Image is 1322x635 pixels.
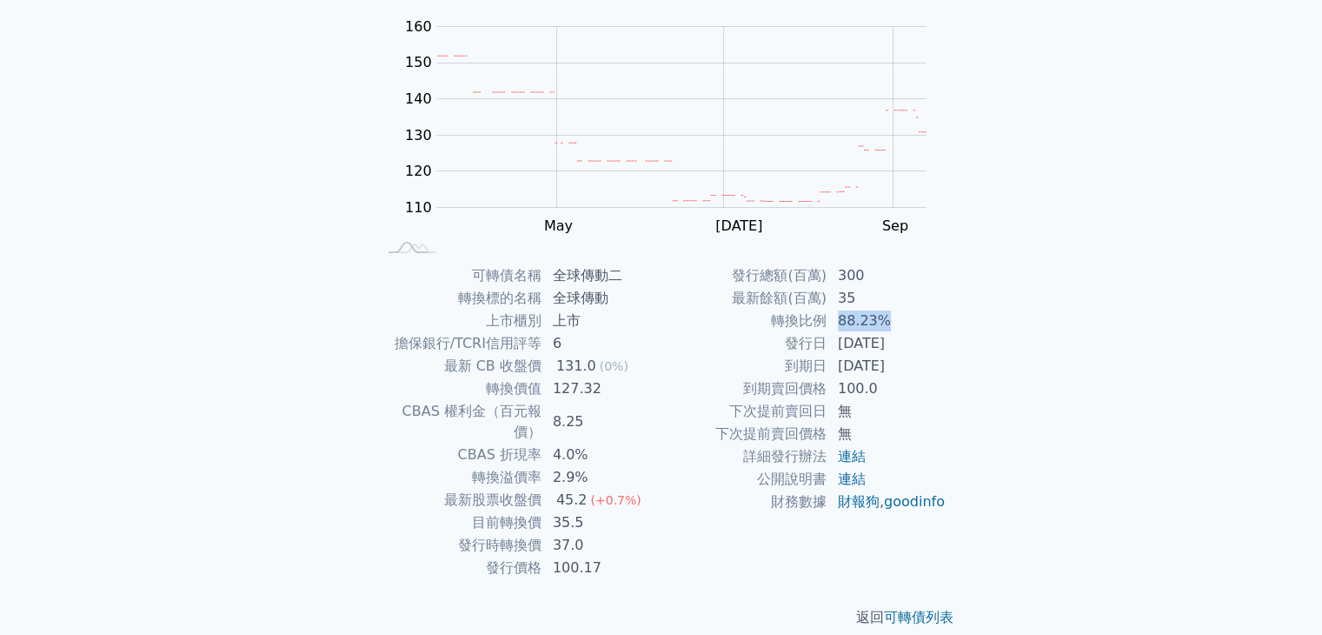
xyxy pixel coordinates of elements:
td: 4.0% [542,444,661,466]
td: 37.0 [542,534,661,557]
tspan: 160 [405,18,432,35]
a: 財報狗 [838,493,880,510]
td: 上市 [542,310,661,332]
div: 131.0 [553,356,600,377]
td: 最新餘額(百萬) [661,287,827,310]
tspan: 150 [405,54,432,70]
a: 連結 [838,448,866,465]
td: 無 [827,423,947,445]
td: 8.25 [542,400,661,444]
td: 轉換價值 [376,378,542,400]
td: 可轉債名稱 [376,264,542,287]
tspan: 130 [405,127,432,144]
td: 下次提前賣回價格 [661,423,827,445]
tspan: May [544,217,573,234]
div: 45.2 [553,490,591,511]
td: 下次提前賣回日 [661,400,827,423]
td: 300 [827,264,947,287]
td: 發行日 [661,332,827,355]
tspan: Sep [882,217,908,234]
td: 發行總額(百萬) [661,264,827,287]
p: 返回 [355,607,967,628]
a: 連結 [838,471,866,487]
span: (+0.7%) [590,493,641,507]
td: 無 [827,400,947,423]
div: 聊天小工具 [1235,551,1322,635]
tspan: [DATE] [715,217,762,234]
td: 最新 CB 收盤價 [376,355,542,378]
td: 到期賣回價格 [661,378,827,400]
td: 發行價格 [376,557,542,579]
td: 發行時轉換價 [376,534,542,557]
td: 35.5 [542,511,661,534]
td: 35 [827,287,947,310]
td: 2.9% [542,466,661,489]
td: [DATE] [827,332,947,355]
td: 公開說明書 [661,468,827,491]
td: 轉換比例 [661,310,827,332]
td: 目前轉換價 [376,511,542,534]
a: 可轉債列表 [884,609,953,625]
td: 6 [542,332,661,355]
td: 127.32 [542,378,661,400]
td: 財務數據 [661,491,827,513]
td: 全球傳動 [542,287,661,310]
tspan: 120 [405,163,432,179]
a: goodinfo [884,493,945,510]
td: 擔保銀行/TCRI信用評等 [376,332,542,355]
g: Chart [395,18,952,234]
tspan: 110 [405,199,432,216]
td: 轉換標的名稱 [376,287,542,310]
td: 到期日 [661,355,827,378]
td: , [827,491,947,513]
td: 最新股票收盤價 [376,489,542,511]
td: CBAS 折現率 [376,444,542,466]
g: Series [437,56,926,201]
tspan: 140 [405,90,432,107]
td: 上市櫃別 [376,310,542,332]
td: 100.17 [542,557,661,579]
td: [DATE] [827,355,947,378]
td: 詳細發行辦法 [661,445,827,468]
td: 88.23% [827,310,947,332]
td: 100.0 [827,378,947,400]
iframe: Chat Widget [1235,551,1322,635]
span: (0%) [600,359,628,373]
td: 轉換溢價率 [376,466,542,489]
td: 全球傳動二 [542,264,661,287]
td: CBAS 權利金（百元報價） [376,400,542,444]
